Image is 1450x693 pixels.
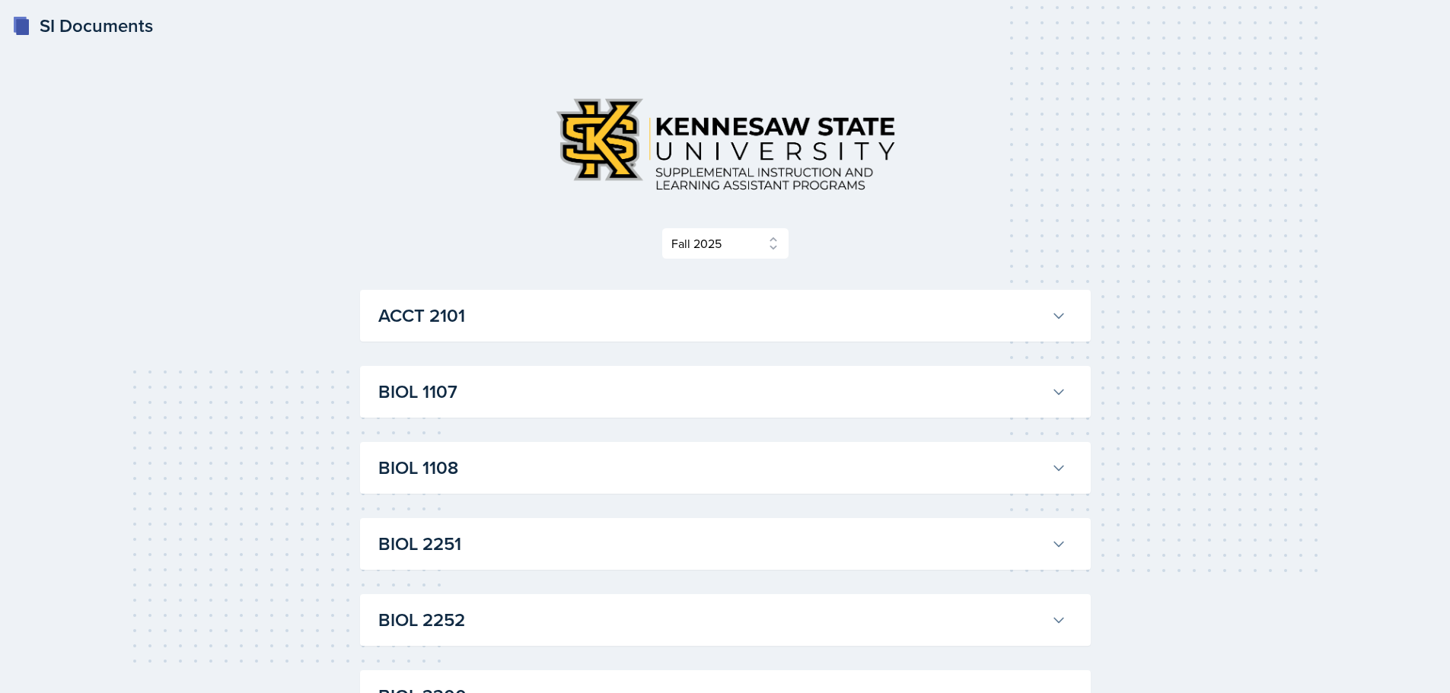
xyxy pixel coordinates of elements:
[375,451,1069,485] button: BIOL 1108
[543,85,908,203] img: Kennesaw State University
[375,299,1069,332] button: ACCT 2101
[378,530,1045,558] h3: BIOL 2251
[375,375,1069,408] button: BIOL 1107
[378,454,1045,482] h3: BIOL 1108
[375,527,1069,561] button: BIOL 2251
[378,378,1045,405] h3: BIOL 1107
[12,12,153,40] a: SI Documents
[375,603,1069,637] button: BIOL 2252
[378,302,1045,329] h3: ACCT 2101
[378,606,1045,634] h3: BIOL 2252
